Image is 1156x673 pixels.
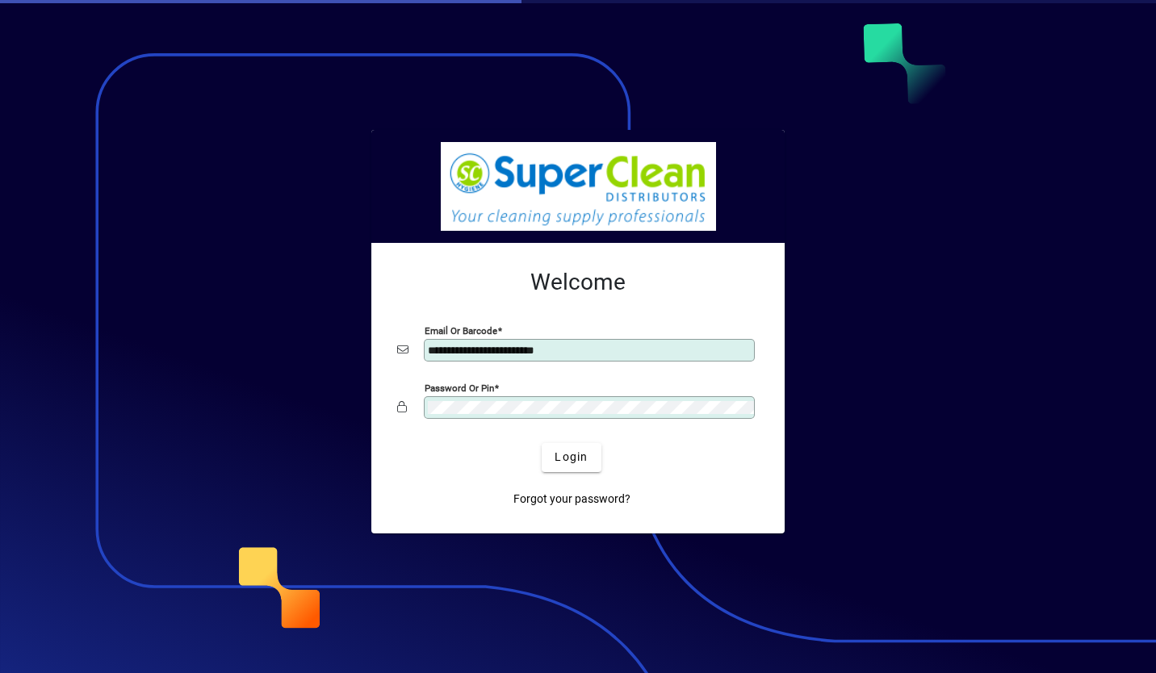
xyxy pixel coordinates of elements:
h2: Welcome [397,269,759,296]
span: Login [555,449,588,466]
mat-label: Email or Barcode [425,324,497,336]
mat-label: Password or Pin [425,382,494,393]
a: Forgot your password? [507,485,637,514]
button: Login [542,443,601,472]
span: Forgot your password? [513,491,630,508]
